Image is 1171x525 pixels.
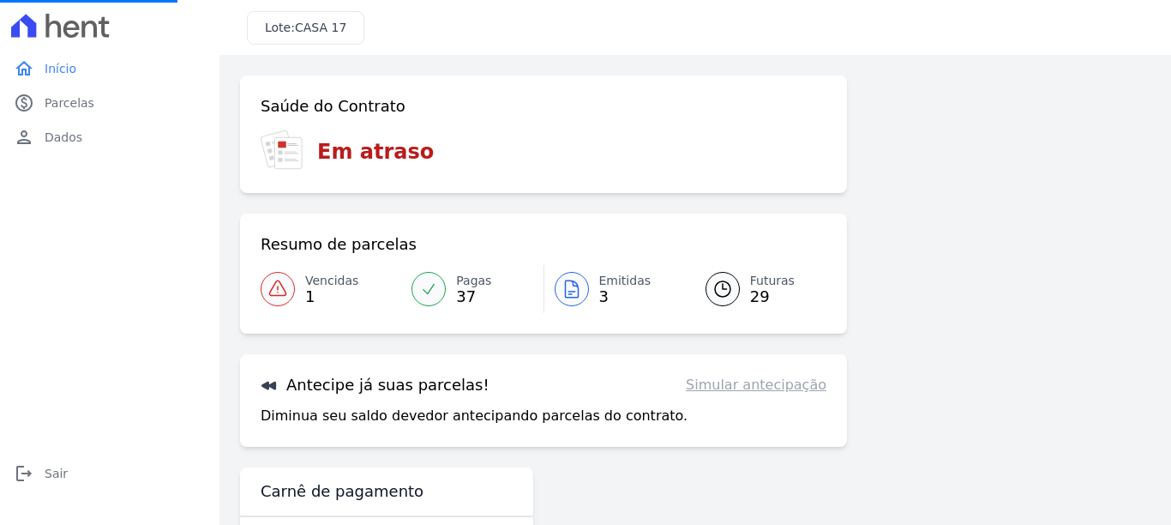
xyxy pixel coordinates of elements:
[305,272,358,290] span: Vencidas
[544,265,685,313] a: Emitidas 3
[261,265,401,313] a: Vencidas 1
[14,463,34,484] i: logout
[599,272,652,290] span: Emitidas
[305,290,358,304] span: 1
[14,127,34,148] i: person
[7,86,213,120] a: paidParcelas
[261,406,688,426] p: Diminua seu saldo devedor antecipando parcelas do contrato.
[456,290,491,304] span: 37
[686,375,826,395] a: Simular antecipação
[456,272,491,290] span: Pagas
[261,481,423,502] h3: Carnê de pagamento
[14,93,34,113] i: paid
[45,465,68,482] span: Sair
[14,58,34,79] i: home
[599,290,652,304] span: 3
[261,375,489,395] h3: Antecipe já suas parcelas!
[685,265,826,313] a: Futuras 29
[295,21,346,34] span: CASA 17
[401,265,543,313] a: Pagas 37
[7,456,213,491] a: logoutSair
[7,51,213,86] a: homeInício
[750,272,795,290] span: Futuras
[45,94,94,112] span: Parcelas
[750,290,795,304] span: 29
[7,120,213,154] a: personDados
[261,234,417,255] h3: Resumo de parcelas
[261,96,405,117] h3: Saúde do Contrato
[265,19,346,37] h3: Lote:
[45,60,76,77] span: Início
[317,136,434,167] h3: Em atraso
[45,129,82,146] span: Dados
